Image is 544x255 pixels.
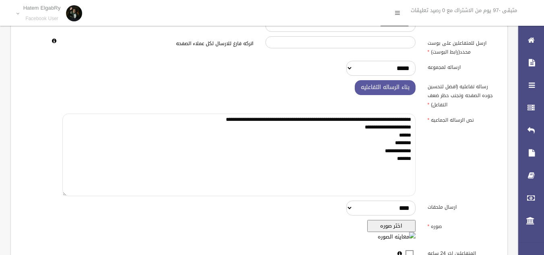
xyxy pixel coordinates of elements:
label: صوره [422,220,503,231]
p: Hatem ElgabRy [23,5,61,11]
label: نص الرساله الجماعيه [422,114,503,125]
label: رساله تفاعليه (افضل لتحسين جوده الصفحه وتجنب حظر ضعف التفاعل) [422,80,503,109]
label: ارسال ملحقات [422,201,503,212]
label: ارسل للمتفاعلين على بوست محدد(رابط البوست) [422,36,503,56]
img: معاينه الصوره [378,232,416,242]
label: ارساله لمجموعه [422,61,503,72]
small: Facebook User [23,16,61,22]
button: اختر صوره [367,220,416,232]
button: بناء الرساله التفاعليه [355,80,416,95]
h6: اتركه فارغ للارسال لكل عملاء الصفحه [62,41,253,46]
